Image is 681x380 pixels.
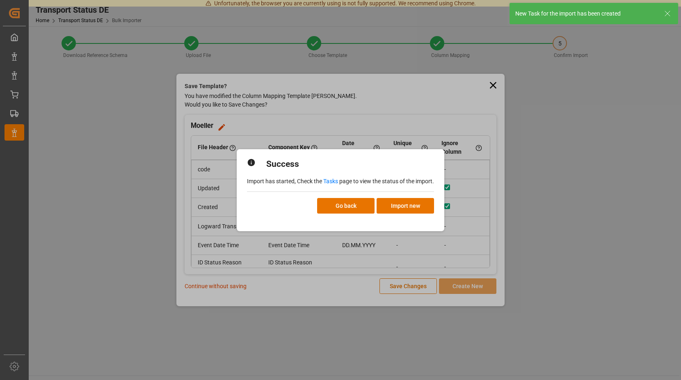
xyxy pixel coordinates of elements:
[323,178,338,184] a: Tasks
[247,177,434,186] p: Import has started, Check the page to view the status of the import.
[515,9,656,18] div: New Task for the import has been created
[317,198,375,214] button: Go back
[377,198,434,214] button: Import new
[266,158,299,171] h2: Success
